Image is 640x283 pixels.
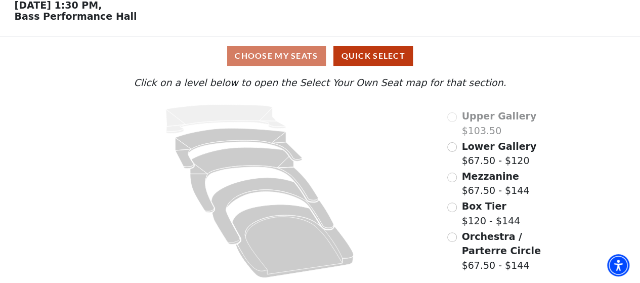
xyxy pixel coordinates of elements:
path: Lower Gallery - Seats Available: 107 [176,128,303,169]
span: Upper Gallery [461,110,536,122]
label: $67.50 - $144 [461,229,552,273]
input: Mezzanine$67.50 - $144 [447,173,457,182]
path: Orchestra / Parterre Circle - Seats Available: 8 [232,205,354,278]
label: $103.50 [461,109,536,138]
input: Box Tier$120 - $144 [447,203,457,212]
p: Click on a level below to open the Select Your Own Seat map for that section. [87,75,552,90]
span: Mezzanine [461,171,519,182]
span: Box Tier [461,200,506,212]
input: Orchestra / Parterre Circle$67.50 - $144 [447,232,457,242]
label: $120 - $144 [461,199,520,228]
input: Lower Gallery$67.50 - $120 [447,142,457,152]
div: Accessibility Menu [607,254,629,276]
label: $67.50 - $144 [461,169,529,198]
span: Orchestra / Parterre Circle [461,231,540,257]
path: Upper Gallery - Seats Available: 0 [166,105,286,134]
span: Lower Gallery [461,141,536,152]
label: $67.50 - $120 [461,139,536,168]
button: Quick Select [333,46,413,66]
